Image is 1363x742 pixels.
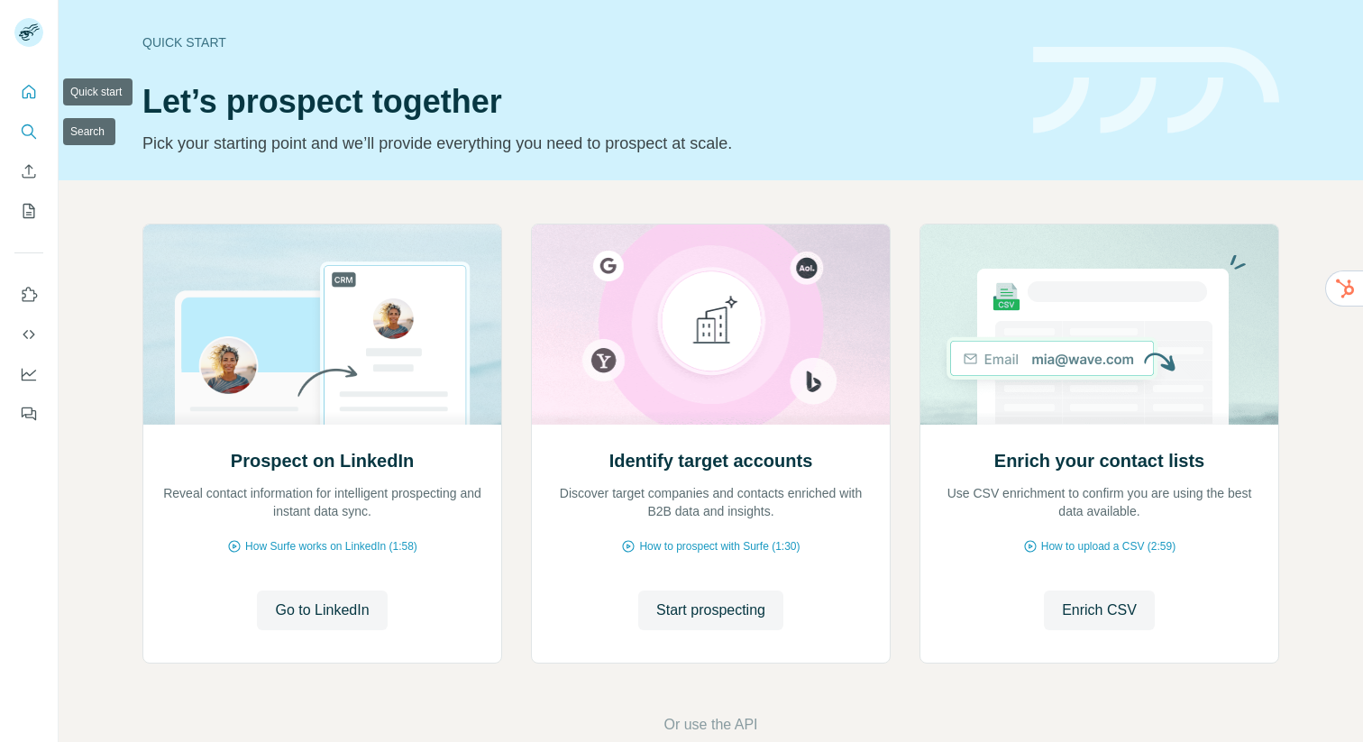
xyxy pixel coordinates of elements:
button: Enrich CSV [1044,591,1155,630]
button: Enrich CSV [14,155,43,188]
button: Dashboard [14,358,43,390]
p: Reveal contact information for intelligent prospecting and instant data sync. [161,484,483,520]
button: Start prospecting [638,591,783,630]
img: Identify target accounts [531,224,891,425]
p: Use CSV enrichment to confirm you are using the best data available. [938,484,1260,520]
button: Go to LinkedIn [257,591,387,630]
span: How to prospect with Surfe (1:30) [639,538,800,554]
p: Pick your starting point and we’ll provide everything you need to prospect at scale. [142,131,1011,156]
img: banner [1033,47,1279,134]
h2: Prospect on LinkedIn [231,448,414,473]
span: Enrich CSV [1062,600,1137,621]
p: Discover target companies and contacts enriched with B2B data and insights. [550,484,872,520]
button: Use Surfe API [14,318,43,351]
h1: Let’s prospect together [142,84,1011,120]
button: Feedback [14,398,43,430]
button: Use Surfe on LinkedIn [14,279,43,311]
button: Or use the API [663,714,757,736]
span: How Surfe works on LinkedIn (1:58) [245,538,417,554]
button: Search [14,115,43,148]
div: Quick start [142,33,1011,51]
img: Enrich your contact lists [919,224,1279,425]
span: How to upload a CSV (2:59) [1041,538,1175,554]
h2: Enrich your contact lists [994,448,1204,473]
span: Start prospecting [656,600,765,621]
span: Go to LinkedIn [275,600,369,621]
button: My lists [14,195,43,227]
h2: Identify target accounts [609,448,813,473]
button: Quick start [14,76,43,108]
img: Prospect on LinkedIn [142,224,502,425]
